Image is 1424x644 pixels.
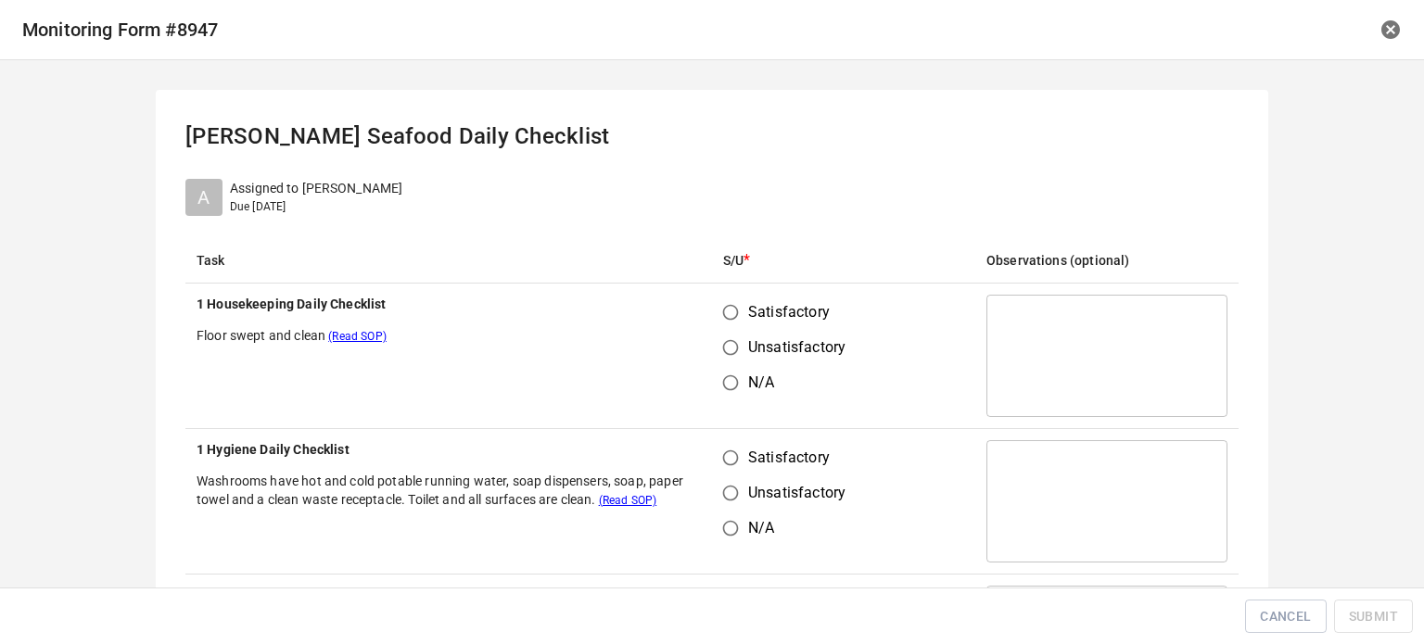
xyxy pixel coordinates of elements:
[748,372,774,394] span: N/A
[748,336,845,359] span: Unsatisfactory
[197,326,701,345] p: Floor swept and clean
[748,301,830,323] span: Satisfactory
[185,120,1239,153] p: [PERSON_NAME] Seafood Daily Checklist
[748,517,774,539] span: N/A
[185,179,222,216] div: A
[22,15,942,44] h6: Monitoring Form # 8947
[748,447,830,469] span: Satisfactory
[723,295,860,400] div: s/u
[197,297,387,311] b: 1 Housekeeping Daily Checklist
[328,330,387,343] span: (Read SOP)
[723,440,860,546] div: s/u
[1260,605,1311,628] span: Cancel
[230,198,402,215] p: Due [DATE]
[975,238,1239,284] th: Observations (optional)
[748,482,845,504] span: Unsatisfactory
[197,442,350,457] b: 1 Hygiene Daily Checklist
[230,179,402,198] p: Assigned to [PERSON_NAME]
[197,472,701,509] p: Washrooms have hot and cold potable running water, soap dispensers, soap, paper towel and a clean...
[1245,600,1326,634] button: Cancel
[185,238,712,284] th: Task
[599,494,657,507] span: (Read SOP)
[712,238,975,284] th: S/U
